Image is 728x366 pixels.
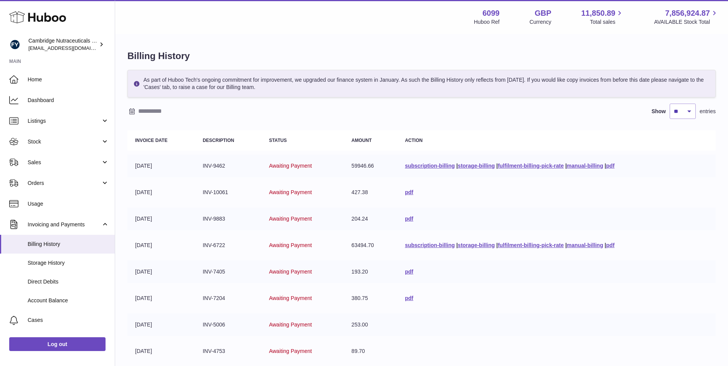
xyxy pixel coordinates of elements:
[195,260,261,283] td: INV-7405
[269,295,312,301] span: Awaiting Payment
[581,8,615,18] span: 11,850.89
[269,321,312,328] span: Awaiting Payment
[269,163,312,169] span: Awaiting Payment
[567,242,603,248] a: manual-billing
[28,259,109,267] span: Storage History
[28,200,109,208] span: Usage
[344,234,397,257] td: 63494.70
[269,216,312,222] span: Awaiting Payment
[195,155,261,177] td: INV-9462
[28,297,109,304] span: Account Balance
[127,181,195,204] td: [DATE]
[590,18,624,26] span: Total sales
[456,242,458,248] span: |
[344,340,397,363] td: 89.70
[565,163,567,169] span: |
[127,340,195,363] td: [DATE]
[127,70,716,97] div: As part of Huboo Tech's ongoing commitment for improvement, we upgraded our finance system in Jan...
[28,37,97,52] div: Cambridge Nutraceuticals Ltd
[567,163,603,169] a: manual-billing
[530,18,551,26] div: Currency
[405,295,413,301] a: pdf
[605,163,606,169] span: |
[28,241,109,248] span: Billing History
[127,208,195,230] td: [DATE]
[405,242,455,248] a: subscription-billing
[700,108,716,115] span: entries
[535,8,551,18] strong: GBP
[28,159,101,166] span: Sales
[269,242,312,248] span: Awaiting Payment
[9,39,21,50] img: internalAdmin-6099@internal.huboo.com
[127,234,195,257] td: [DATE]
[474,18,500,26] div: Huboo Ref
[565,242,567,248] span: |
[344,313,397,336] td: 253.00
[405,216,413,222] a: pdf
[195,234,261,257] td: INV-6722
[203,138,234,143] strong: Description
[28,45,113,51] span: [EMAIL_ADDRESS][DOMAIN_NAME]
[581,8,624,26] a: 11,850.89 Total sales
[28,97,109,104] span: Dashboard
[344,208,397,230] td: 204.24
[28,117,101,125] span: Listings
[195,287,261,310] td: INV-7204
[195,340,261,363] td: INV-4753
[652,108,666,115] label: Show
[127,50,716,62] h1: Billing History
[405,189,413,195] a: pdf
[127,260,195,283] td: [DATE]
[344,287,397,310] td: 380.75
[458,242,495,248] a: storage-billing
[9,337,106,351] a: Log out
[665,8,710,18] span: 7,856,924.87
[28,278,109,285] span: Direct Debits
[456,163,458,169] span: |
[269,269,312,275] span: Awaiting Payment
[28,317,109,324] span: Cases
[28,76,109,83] span: Home
[127,287,195,310] td: [DATE]
[405,138,423,143] strong: Action
[135,138,167,143] strong: Invoice Date
[195,208,261,230] td: INV-9883
[344,181,397,204] td: 427.38
[606,242,615,248] a: pdf
[28,138,101,145] span: Stock
[405,269,413,275] a: pdf
[654,8,719,26] a: 7,856,924.87 AVAILABLE Stock Total
[405,163,455,169] a: subscription-billing
[344,155,397,177] td: 59946.66
[496,242,498,248] span: |
[498,163,564,169] a: fulfilment-billing-pick-rate
[28,221,101,228] span: Invoicing and Payments
[195,181,261,204] td: INV-10061
[127,313,195,336] td: [DATE]
[352,138,372,143] strong: Amount
[606,163,615,169] a: pdf
[195,313,261,336] td: INV-5006
[28,180,101,187] span: Orders
[654,18,719,26] span: AVAILABLE Stock Total
[458,163,495,169] a: storage-billing
[269,189,312,195] span: Awaiting Payment
[269,348,312,354] span: Awaiting Payment
[498,242,564,248] a: fulfilment-billing-pick-rate
[496,163,498,169] span: |
[344,260,397,283] td: 193.20
[127,155,195,177] td: [DATE]
[269,138,287,143] strong: Status
[605,242,606,248] span: |
[482,8,500,18] strong: 6099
